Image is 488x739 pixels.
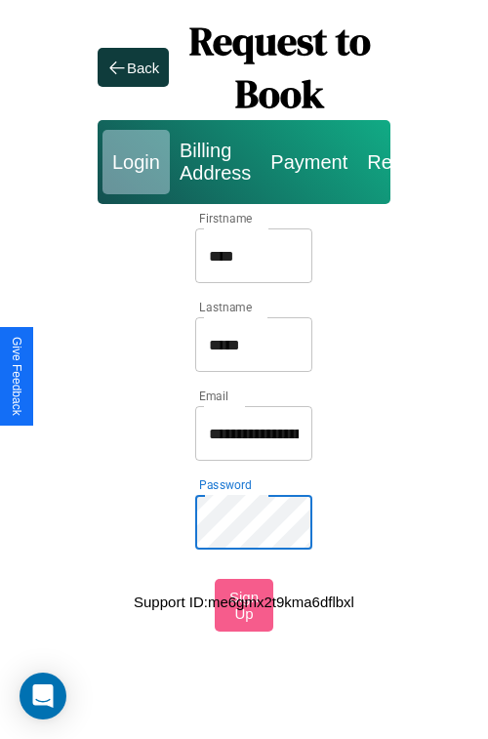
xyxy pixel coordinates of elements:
label: Password [199,476,251,493]
label: Lastname [199,299,252,315]
div: Back [127,60,159,76]
div: Review [357,130,441,194]
div: Login [102,130,170,194]
div: Payment [261,130,357,194]
button: Back [98,48,169,87]
label: Firstname [199,210,252,226]
div: Billing Address [170,130,261,194]
label: Email [199,388,229,404]
div: Give Feedback [10,337,23,416]
div: Open Intercom Messenger [20,673,66,719]
button: Sign Up [215,579,273,632]
p: Support ID: me6gmx2t9kma6dflbxl [134,589,354,615]
h1: Request to Book [169,15,390,120]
